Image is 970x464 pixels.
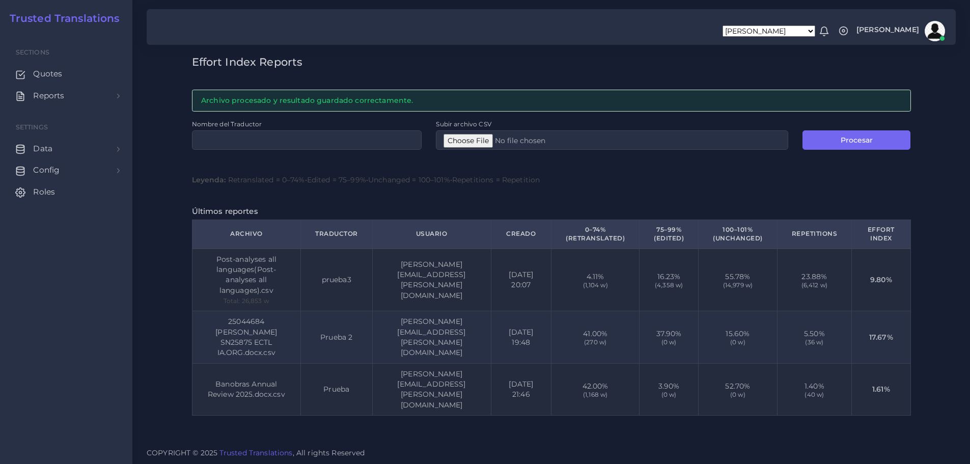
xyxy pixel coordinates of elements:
span: (1,168 w) [566,391,625,398]
td: 41.00% [551,311,640,363]
a: Trusted Translations [3,12,120,24]
div: Post-analyses all languages(Post-analyses all languages).csv [207,254,287,295]
td: 23.88% [777,249,852,311]
span: Repetitions = Repetition [452,175,540,184]
a: Roles [8,181,125,203]
th: Usuario [372,220,491,248]
img: avatar [925,21,945,41]
div: Archivo procesado y resultado guardado correctamente. [192,90,911,112]
span: (40 w) [792,391,838,398]
span: (0 w) [654,391,684,398]
h5: Últimos reportes [192,207,911,216]
span: , All rights Reserved [293,448,365,458]
span: Sections [16,48,49,56]
span: Config [33,165,60,176]
a: Data [8,138,125,159]
a: Config [8,159,125,181]
td: 42.00% [551,363,640,415]
td: [PERSON_NAME][EMAIL_ADDRESS][PERSON_NAME][DOMAIN_NAME] [372,311,491,363]
td: 4.11% [551,249,640,311]
span: (0 w) [713,339,763,345]
span: Edited = 75–99% [307,175,366,184]
h3: Effort Index Reports [192,56,911,68]
span: [PERSON_NAME] [856,26,919,33]
label: Nombre del Traductor [192,120,262,128]
span: Quotes [33,68,62,79]
strong: Leyenda: [192,175,226,184]
span: Unchanged = 100–101% [368,175,450,184]
td: Prueba [301,363,373,415]
td: 37.90% [640,311,699,363]
th: 75–99% (Edited) [640,220,699,248]
div: 25044684 [PERSON_NAME] SN25875 ECTL IA.ORG.docx.csv [207,316,287,358]
div: Banobras Annual Review 2025.docx.csv [207,379,287,400]
th: Effort Index [852,220,910,248]
label: Subir archivo CSV [436,120,491,128]
td: prueba3 [301,249,373,311]
td: [DATE] 21:46 [491,363,551,415]
span: (0 w) [654,339,684,345]
a: Reports [8,85,125,106]
th: 0–74% (Retranslated) [551,220,640,248]
span: (14,979 w) [713,282,763,288]
a: Quotes [8,63,125,85]
td: 16.23% [640,249,699,311]
th: Repetitions [777,220,852,248]
span: Roles [33,186,55,198]
button: Procesar [802,130,910,150]
small: Total: 26,853 w [224,297,269,305]
th: Creado [491,220,551,248]
strong: 17.67% [869,333,893,342]
td: 15.60% [699,311,778,363]
span: Reports [33,90,64,101]
td: 52.70% [699,363,778,415]
span: Settings [16,123,48,131]
span: (270 w) [566,339,625,345]
td: [DATE] 20:07 [491,249,551,311]
span: (0 w) [713,391,763,398]
a: [PERSON_NAME]avatar [851,21,949,41]
span: Data [33,143,52,154]
span: (4,358 w) [654,282,684,288]
td: 55.78% [699,249,778,311]
td: 5.50% [777,311,852,363]
span: COPYRIGHT © 2025 [147,448,365,458]
div: • • • [192,175,911,185]
strong: 1.61% [872,385,890,394]
td: [PERSON_NAME][EMAIL_ADDRESS][PERSON_NAME][DOMAIN_NAME] [372,249,491,311]
th: 100–101% (Unchanged) [699,220,778,248]
th: Archivo [192,220,301,248]
span: (1,104 w) [566,282,625,288]
a: Trusted Translations [219,448,293,457]
td: 3.90% [640,363,699,415]
span: (6,412 w) [792,282,838,288]
span: (36 w) [792,339,838,345]
td: 1.40% [777,363,852,415]
td: [DATE] 19:48 [491,311,551,363]
td: [PERSON_NAME][EMAIL_ADDRESS][PERSON_NAME][DOMAIN_NAME] [372,363,491,415]
td: Prueba 2 [301,311,373,363]
th: Traductor [301,220,373,248]
span: Retranslated = 0–74% [228,175,305,184]
strong: 9.80% [870,275,892,284]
